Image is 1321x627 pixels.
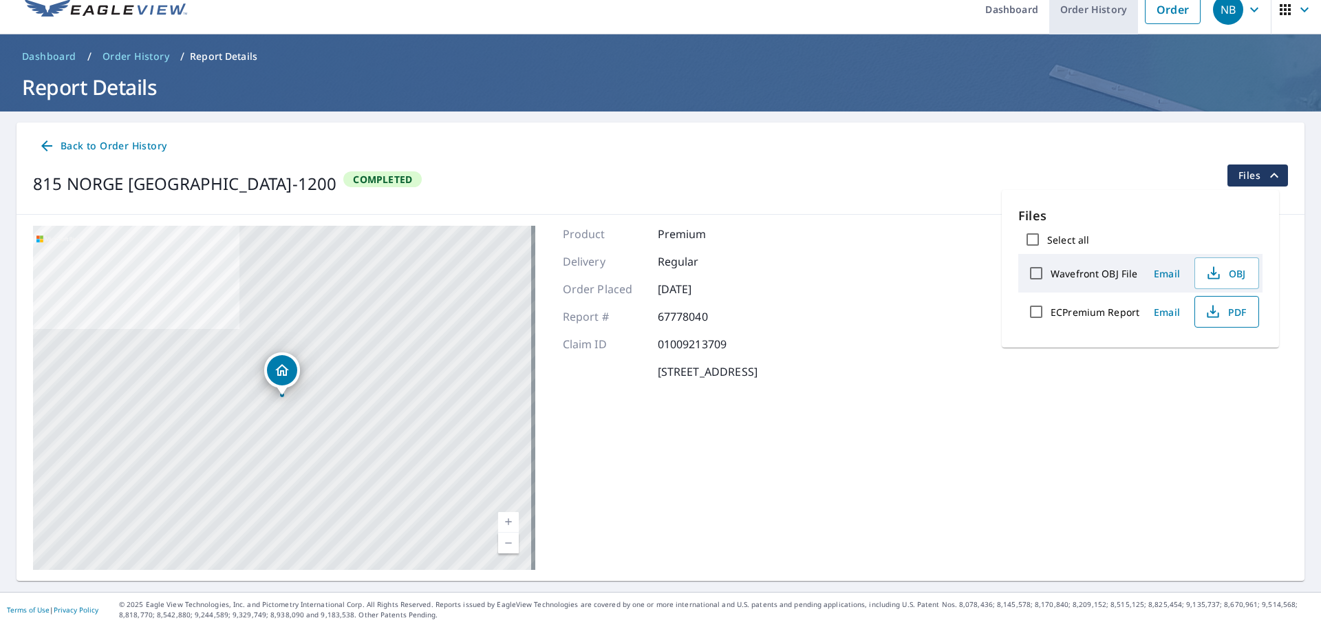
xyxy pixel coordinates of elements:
span: Completed [345,173,420,186]
p: | [7,606,98,614]
button: PDF [1194,296,1259,328]
a: Current Level 17, Zoom Out [498,533,519,553]
p: Premium [658,226,740,242]
a: Terms of Use [7,605,50,615]
p: Delivery [563,253,645,270]
div: Dropped pin, building 1, Residential property, 815 NORGE PKWY FOX RIVER GROVE, IL 60021-1200 [264,352,300,395]
p: Regular [658,253,740,270]
p: Files [1018,206,1263,225]
button: filesDropdownBtn-67778040 [1227,164,1288,187]
span: Dashboard [22,50,76,63]
li: / [87,48,92,65]
label: ECPremium Report [1051,306,1139,319]
span: Email [1150,306,1183,319]
p: 67778040 [658,308,740,325]
li: / [180,48,184,65]
label: Wavefront OBJ File [1051,267,1137,280]
span: PDF [1203,304,1247,320]
p: [STREET_ADDRESS] [658,363,758,380]
button: OBJ [1194,257,1259,289]
p: [DATE] [658,281,740,297]
p: Claim ID [563,336,645,352]
p: Order Placed [563,281,645,297]
span: Order History [103,50,169,63]
button: Email [1145,263,1189,284]
p: Report # [563,308,645,325]
nav: breadcrumb [17,45,1304,67]
p: 01009213709 [658,336,740,352]
span: Email [1150,267,1183,280]
p: Product [563,226,645,242]
h1: Report Details [17,73,1304,101]
a: Privacy Policy [54,605,98,615]
div: 815 NORGE [GEOGRAPHIC_DATA]-1200 [33,171,336,196]
span: OBJ [1203,265,1247,281]
a: Order History [97,45,175,67]
a: Back to Order History [33,134,172,159]
span: Files [1238,167,1282,184]
p: © 2025 Eagle View Technologies, Inc. and Pictometry International Corp. All Rights Reserved. Repo... [119,599,1314,620]
label: Select all [1047,233,1089,246]
button: Email [1145,301,1189,323]
a: Current Level 17, Zoom In [498,512,519,533]
a: Dashboard [17,45,82,67]
span: Back to Order History [39,138,167,155]
p: Report Details [190,50,257,63]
